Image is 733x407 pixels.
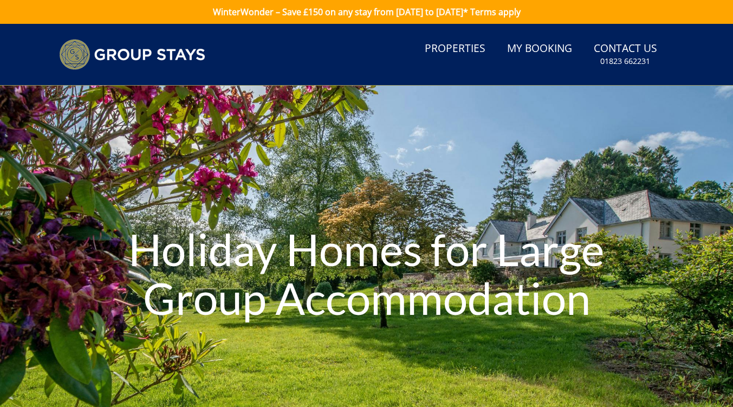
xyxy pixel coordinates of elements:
a: Contact Us01823 662231 [589,37,661,72]
img: Group Stays [59,39,205,70]
a: Properties [420,37,490,61]
a: My Booking [503,37,576,61]
small: 01823 662231 [600,56,650,67]
h1: Holiday Homes for Large Group Accommodation [110,203,623,344]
